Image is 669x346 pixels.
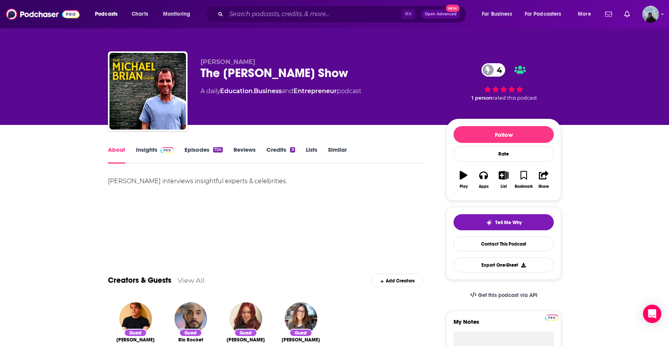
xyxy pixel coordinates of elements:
[253,87,254,95] span: ,
[446,5,460,12] span: New
[90,8,127,20] button: open menu
[178,276,205,284] a: View All
[642,6,659,23] button: Show profile menu
[538,184,549,189] div: Share
[489,63,506,77] span: 4
[514,166,534,193] button: Bookmark
[220,87,253,95] a: Education
[493,95,537,101] span: rated this podcast
[282,337,320,343] a: Tracey Minutolo
[479,184,489,189] div: Apps
[108,176,424,187] div: [PERSON_NAME] interviews insightful experts & celebrities.
[6,7,80,21] img: Podchaser - Follow, Share and Rate Podcasts
[119,302,152,335] img: Jimmy Clare
[282,87,294,95] span: and
[213,147,223,153] div: 724
[643,305,661,323] div: Open Intercom Messenger
[132,9,148,20] span: Charts
[482,9,512,20] span: For Business
[160,147,174,153] img: Podchaser Pro
[184,146,223,164] a: Episodes724
[545,315,558,321] img: Podchaser Pro
[212,5,474,23] div: Search podcasts, credits, & more...
[578,9,591,20] span: More
[178,337,203,343] a: Rio Rocket
[501,184,507,189] div: List
[230,302,262,335] img: Tracy Lamourie
[478,292,537,298] span: Get this podcast via API
[454,166,473,193] button: Play
[515,184,533,189] div: Bookmark
[545,313,558,321] a: Pro website
[472,95,493,101] span: 1 person
[454,214,554,230] button: tell me why sparkleTell Me Why
[116,337,155,343] span: [PERSON_NAME]
[163,9,190,20] span: Monitoring
[494,166,514,193] button: List
[116,337,155,343] a: Jimmy Clare
[495,220,522,226] span: Tell Me Why
[95,9,117,20] span: Podcasts
[454,257,554,272] button: Export One-Sheet
[285,302,317,335] img: Tracey Minutolo
[454,146,554,162] div: Rate
[602,8,615,21] a: Show notifications dropdown
[425,12,457,16] span: Open Advanced
[127,8,153,20] a: Charts
[621,8,633,21] a: Show notifications dropdown
[401,9,415,19] span: ⌘ K
[294,87,337,95] a: Entrepreneur
[454,126,554,143] button: Follow
[534,166,554,193] button: Share
[328,146,347,164] a: Similar
[108,275,171,285] a: Creators & Guests
[233,146,256,164] a: Reviews
[289,329,312,337] div: Guest
[227,337,265,343] a: Tracy Lamourie
[108,146,125,164] a: About
[158,8,200,20] button: open menu
[371,274,424,287] div: Add Creators
[175,302,207,335] img: Rio Rocket
[573,8,600,20] button: open menu
[254,87,282,95] a: Business
[226,8,401,20] input: Search podcasts, credits, & more...
[179,329,202,337] div: Guest
[481,63,506,77] a: 4
[520,8,573,20] button: open menu
[460,184,468,189] div: Play
[446,58,561,106] div: 4 1 personrated this podcast
[124,329,147,337] div: Guest
[473,166,493,193] button: Apps
[136,146,174,164] a: InsightsPodchaser Pro
[227,337,265,343] span: [PERSON_NAME]
[201,87,361,96] div: A daily podcast
[525,9,561,20] span: For Podcasters
[642,6,659,23] span: Logged in as DavidWest
[109,53,186,130] img: The Michael Brian Show
[266,146,295,164] a: Credits9
[464,286,543,305] a: Get this podcast via API
[486,220,492,226] img: tell me why sparkle
[642,6,659,23] img: User Profile
[282,337,320,343] span: [PERSON_NAME]
[421,10,460,19] button: Open AdvancedNew
[234,329,257,337] div: Guest
[306,146,317,164] a: Lists
[476,8,522,20] button: open menu
[201,58,255,66] span: [PERSON_NAME]
[290,147,295,153] div: 9
[454,318,554,331] label: My Notes
[454,236,554,251] a: Contact This Podcast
